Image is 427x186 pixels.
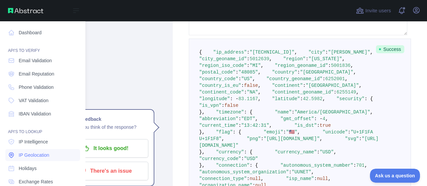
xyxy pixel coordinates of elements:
[244,109,252,115] span: : {
[283,129,286,135] span: :
[241,123,269,128] span: "13:42:31"
[365,7,391,15] span: Invite users
[331,63,351,68] span: 5001836
[275,63,328,68] span: "region_geoname_id"
[311,169,314,175] span: ,
[222,136,224,141] span: ,
[356,163,365,168] span: 701
[355,5,392,16] button: Invite users
[283,56,306,62] span: "region"
[5,40,80,53] div: API'S TO VERIFY
[275,109,292,115] span: "name"
[19,138,48,145] span: IP Intelligence
[292,169,311,175] span: "UUNET"
[295,50,297,55] span: ,
[370,169,420,183] iframe: Toggle Customer Support
[250,56,269,62] span: 5012639
[306,56,308,62] span: :
[323,129,348,135] span: "unicode"
[199,103,222,108] span: "is_vpn"
[297,70,300,75] span: :
[5,55,80,67] a: Email Validation
[264,136,320,141] span: "[URL][DOMAIN_NAME]"
[272,83,303,88] span: "continent"
[323,96,325,101] span: ,
[236,70,238,75] span: :
[353,70,356,75] span: ,
[281,116,314,121] span: "gmt_offset"
[269,56,272,62] span: ,
[5,121,80,134] div: API'S TO LOOKUP
[286,176,314,181] span: "isp_name"
[258,70,261,75] span: ,
[199,96,230,101] span: "longitude"
[272,90,334,95] span: "continent_geoname_id"
[19,97,48,104] span: VAT Validation
[250,163,258,168] span: : {
[337,96,365,101] span: "security"
[345,136,359,141] span: "svg"
[199,90,244,95] span: "continent_code"
[376,45,404,53] span: Success
[199,116,239,121] span: "abbreviation"
[241,156,244,161] span: :
[255,116,258,121] span: ,
[199,156,241,161] span: "currency_code"
[253,76,255,82] span: ,
[272,96,300,101] span: "latitude"
[5,68,80,80] a: Email Reputation
[247,63,250,68] span: :
[286,129,298,135] span: "🇺🇸"
[370,50,373,55] span: ,
[244,149,252,155] span: : {
[370,109,373,115] span: ,
[309,56,342,62] span: "[US_STATE]"
[19,152,49,158] span: IP Geolocation
[359,83,362,88] span: ,
[199,63,247,68] span: "region_iso_code"
[365,96,373,101] span: : {
[345,76,348,82] span: ,
[216,163,250,168] span: "connection"
[314,116,323,121] span: : -
[5,108,80,120] a: IBAN Validation
[199,176,247,181] span: "connection_type"
[216,109,244,115] span: "timezone"
[303,96,323,101] span: 42.5982
[5,81,80,93] a: Phone Validation
[19,84,54,91] span: Phone Validation
[328,50,370,55] span: "[PERSON_NAME]"
[241,116,255,121] span: "EDT"
[216,149,244,155] span: "currency"
[264,129,283,135] span: "emoji"
[365,163,367,168] span: ,
[199,109,205,115] span: },
[289,169,292,175] span: :
[328,63,331,68] span: :
[5,149,80,161] a: IP Geolocation
[320,149,334,155] span: "USD"
[199,129,205,135] span: },
[317,123,320,128] span: :
[241,83,244,88] span: :
[295,123,317,128] span: "is_dst"
[303,83,306,88] span: :
[337,90,356,95] span: 6255149
[250,176,261,181] span: null
[334,90,336,95] span: :
[300,96,303,101] span: :
[325,50,328,55] span: :
[247,50,250,55] span: :
[351,63,353,68] span: ,
[247,90,258,95] span: "NA"
[281,163,353,168] span: "autonomous_system_number"
[247,56,250,62] span: :
[292,109,294,115] span: :
[19,178,53,185] span: Exchange Rates
[348,129,351,135] span: :
[247,176,250,181] span: :
[239,70,258,75] span: "48085"
[5,136,80,148] a: IP Intelligence
[199,56,247,62] span: "city_geoname_id"
[342,56,345,62] span: ,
